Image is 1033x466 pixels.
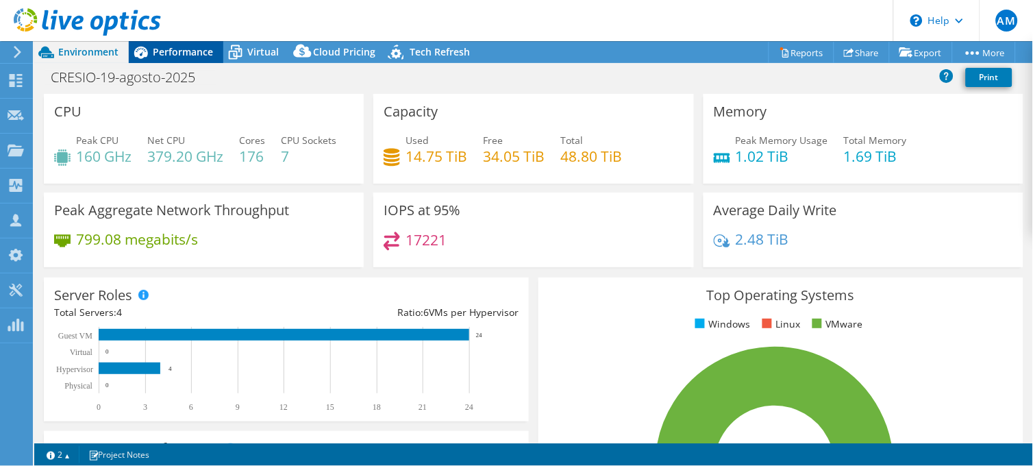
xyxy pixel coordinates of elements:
[76,134,119,147] span: Peak CPU
[759,317,800,332] li: Linux
[910,14,923,27] svg: \n
[105,382,109,389] text: 0
[373,402,381,412] text: 18
[169,365,172,372] text: 4
[406,149,467,164] h4: 14.75 TiB
[76,232,198,247] h4: 799.08 megabits/s
[236,402,240,412] text: 9
[147,134,185,147] span: Net CPU
[56,365,93,374] text: Hypervisor
[54,305,286,320] div: Total Servers:
[58,331,92,341] text: Guest VM
[483,149,545,164] h4: 34.05 TiB
[465,402,473,412] text: 24
[279,402,288,412] text: 12
[143,402,147,412] text: 3
[834,42,890,63] a: Share
[736,232,789,247] h4: 2.48 TiB
[423,306,429,319] span: 6
[406,232,447,247] h4: 17221
[560,149,622,164] h4: 48.80 TiB
[736,149,828,164] h4: 1.02 TiB
[769,42,834,63] a: Reports
[239,149,265,164] h4: 176
[153,45,213,58] span: Performance
[384,104,438,119] h3: Capacity
[952,42,1016,63] a: More
[549,288,1013,303] h3: Top Operating Systems
[560,134,583,147] span: Total
[189,402,193,412] text: 6
[844,149,907,164] h4: 1.69 TiB
[714,203,837,218] h3: Average Daily Write
[147,149,223,164] h4: 379.20 GHz
[996,10,1018,32] span: AM
[64,381,92,391] text: Physical
[476,332,483,339] text: 24
[384,203,460,218] h3: IOPS at 95%
[58,45,119,58] span: Environment
[692,317,750,332] li: Windows
[736,134,828,147] span: Peak Memory Usage
[809,317,862,332] li: VMware
[247,45,279,58] span: Virtual
[54,203,289,218] h3: Peak Aggregate Network Throughput
[483,134,503,147] span: Free
[406,134,429,147] span: Used
[313,45,375,58] span: Cloud Pricing
[54,441,219,456] h3: Top Server Manufacturers
[281,134,336,147] span: CPU Sockets
[105,348,109,355] text: 0
[966,68,1012,87] a: Print
[54,104,82,119] h3: CPU
[70,347,93,357] text: Virtual
[79,446,159,463] a: Project Notes
[116,306,122,319] span: 4
[76,149,132,164] h4: 160 GHz
[889,42,953,63] a: Export
[844,134,907,147] span: Total Memory
[37,446,79,463] a: 2
[419,402,427,412] text: 21
[286,305,519,320] div: Ratio: VMs per Hypervisor
[97,402,101,412] text: 0
[54,288,132,303] h3: Server Roles
[410,45,470,58] span: Tech Refresh
[326,402,334,412] text: 15
[281,149,336,164] h4: 7
[45,70,216,85] h1: CRESIO-19-agosto-2025
[239,134,265,147] span: Cores
[714,104,767,119] h3: Memory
